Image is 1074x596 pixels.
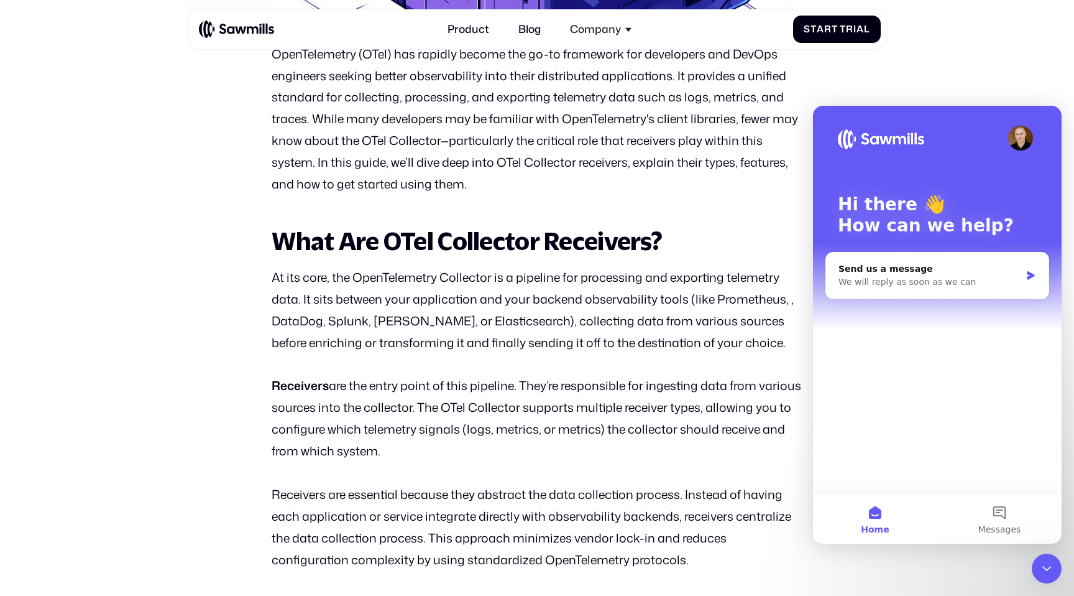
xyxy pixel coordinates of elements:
[1032,554,1062,584] iframe: Intercom live chat
[272,44,802,196] p: OpenTelemetry (OTel) has rapidly become the go-to framework for developers and DevOps engineers s...
[853,24,856,35] span: i
[817,24,824,35] span: a
[856,24,864,35] span: a
[272,226,662,255] strong: What Are OTel Collector Receivers?
[570,23,621,36] div: Company
[824,24,832,35] span: r
[439,15,497,44] a: Product
[272,377,329,394] strong: Receivers
[793,16,881,43] a: StartTrial
[864,24,870,35] span: l
[272,267,802,354] p: At its core, the OpenTelemetry Collector is a pipeline for processing and exporting telemetry dat...
[510,15,549,44] a: Blog
[832,24,838,35] span: t
[272,484,802,571] p: Receivers are essential because they abstract the data collection process. Instead of having each...
[840,24,846,35] span: T
[846,24,853,35] span: r
[813,106,1062,544] iframe: Intercom live chat
[804,24,810,35] span: S
[272,375,802,462] p: are the entry point of this pipeline. They’re responsible for ingesting data from various sources...
[562,15,640,44] div: Company
[810,24,817,35] span: t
